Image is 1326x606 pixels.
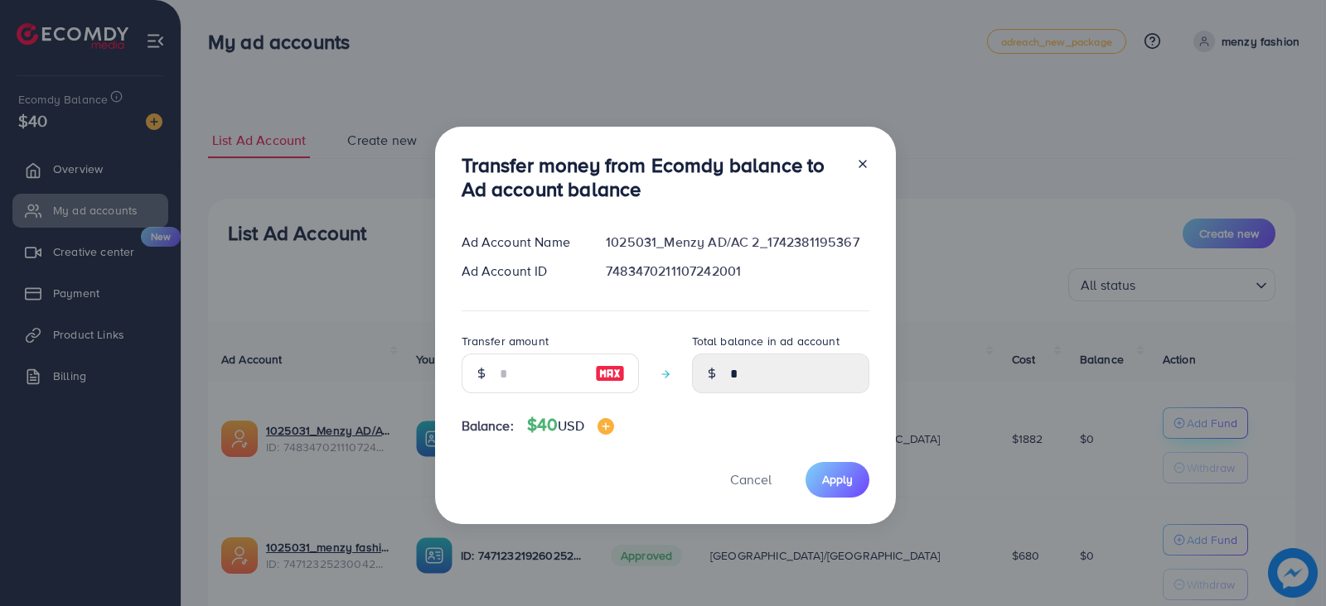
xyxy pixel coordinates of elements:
img: image [595,363,625,383]
div: 1025031_Menzy AD/AC 2_1742381195367 [593,233,882,252]
h3: Transfer money from Ecomdy balance to Ad account balance [462,153,843,201]
button: Apply [806,462,869,498]
div: Ad Account Name [448,233,593,252]
h4: $40 [527,415,614,435]
span: Apply [822,471,853,488]
label: Transfer amount [462,333,549,349]
span: USD [558,416,583,435]
img: image [598,418,614,435]
span: Balance: [462,416,514,435]
div: 7483470211107242001 [593,262,882,281]
label: Total balance in ad account [692,333,840,349]
div: Ad Account ID [448,262,593,281]
span: Cancel [730,470,772,488]
button: Cancel [709,462,792,498]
